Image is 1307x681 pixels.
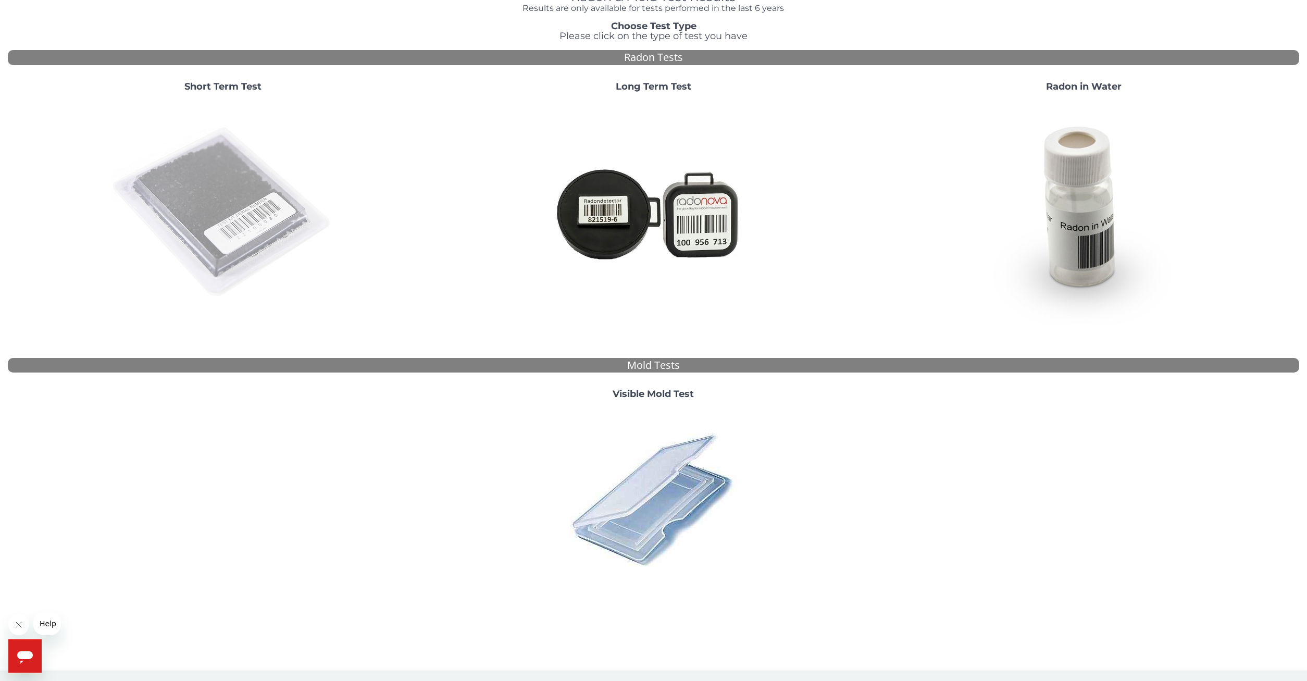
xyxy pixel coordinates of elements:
iframe: Message from company [33,612,61,635]
strong: Radon in Water [1046,81,1122,92]
img: PI42764010.jpg [562,408,744,590]
strong: Long Term Test [616,81,691,92]
strong: Short Term Test [184,81,262,92]
div: Mold Tests [8,358,1299,373]
h4: Results are only available for tests performed in the last 6 years [395,4,912,13]
iframe: Close message [8,614,29,635]
div: Radon Tests [8,50,1299,65]
span: Please click on the type of test you have [559,30,748,42]
iframe: Button to launch messaging window [8,639,42,673]
strong: Choose Test Type [611,20,696,32]
strong: Visible Mold Test [613,388,694,400]
img: RadoninWater.jpg [972,101,1196,325]
img: Radtrak2vsRadtrak3.jpg [541,101,765,325]
img: ShortTerm.jpg [111,101,335,325]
